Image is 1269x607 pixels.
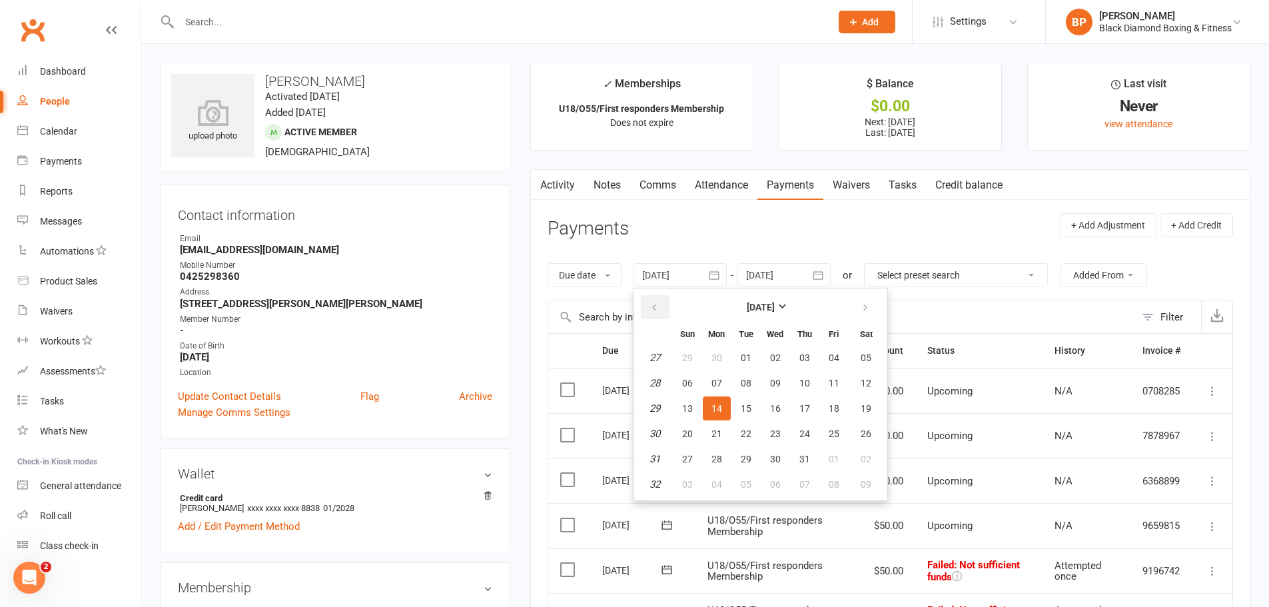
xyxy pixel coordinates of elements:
em: 27 [649,352,660,364]
a: Assessments [17,356,141,386]
span: 30 [770,454,781,464]
h3: Payments [548,219,629,239]
button: 20 [673,422,701,446]
span: 23 [770,428,781,439]
button: 05 [732,472,760,496]
span: 05 [861,352,871,363]
th: Invoice # [1130,334,1192,368]
span: 12 [861,378,871,388]
button: 18 [820,396,848,420]
div: [DATE] [602,514,663,535]
div: Memberships [603,75,681,100]
button: 10 [791,371,819,395]
div: Last visit [1111,75,1166,99]
h3: [PERSON_NAME] [171,74,499,89]
a: Automations [17,237,141,267]
button: 24 [791,422,819,446]
em: 28 [649,377,660,389]
button: 01 [732,346,760,370]
span: U18/O55/First responders Membership [707,560,823,583]
div: Filter [1160,309,1183,325]
span: 11 [829,378,839,388]
small: Saturday [860,329,873,339]
a: Tasks [17,386,141,416]
a: Flag [360,388,379,404]
h3: Contact information [178,203,492,223]
div: Calendar [40,126,77,137]
span: Upcoming [927,385,973,397]
span: Settings [950,7,987,37]
span: 30 [711,352,722,363]
div: Address [180,286,492,299]
small: Tuesday [739,329,753,339]
span: 01/2028 [323,503,354,513]
a: Calendar [17,117,141,147]
a: view attendance [1104,119,1172,129]
button: Due date [548,263,622,287]
a: Credit balance [926,170,1012,201]
div: Product Sales [40,276,97,287]
td: 9659815 [1130,503,1192,548]
a: Waivers [823,170,879,201]
div: Black Diamond Boxing & Fitness [1099,22,1232,34]
span: 06 [682,378,693,388]
span: 01 [741,352,751,363]
span: 18 [829,403,839,414]
span: 21 [711,428,722,439]
div: Messages [40,216,82,227]
li: [PERSON_NAME] [178,491,492,515]
span: 02 [770,352,781,363]
span: 07 [799,479,810,490]
button: 07 [791,472,819,496]
div: [DATE] [602,380,663,400]
a: Update Contact Details [178,388,281,404]
div: $ Balance [867,75,914,99]
button: 21 [703,422,731,446]
div: Never [1040,99,1238,113]
span: 01 [829,454,839,464]
td: 6368899 [1130,458,1192,504]
button: 27 [673,447,701,471]
time: Activated [DATE] [265,91,340,103]
h3: Membership [178,580,492,595]
small: Sunday [680,329,695,339]
span: xxxx xxxx xxxx 8838 [247,503,320,513]
button: 29 [732,447,760,471]
a: Product Sales [17,267,141,297]
span: 15 [741,403,751,414]
span: U18/O55/First responders Membership [707,514,823,538]
button: 09 [849,472,883,496]
button: 22 [732,422,760,446]
span: Upcoming [927,475,973,487]
div: Payments [40,156,82,167]
span: Attempted once [1055,560,1101,583]
td: $50.00 [858,548,915,594]
div: [PERSON_NAME] [1099,10,1232,22]
div: General attendance [40,480,121,491]
time: Added [DATE] [265,107,326,119]
span: 29 [741,454,751,464]
div: People [40,96,70,107]
div: Waivers [40,306,73,316]
span: 31 [799,454,810,464]
span: N/A [1055,385,1072,397]
div: Tasks [40,396,64,406]
span: 20 [682,428,693,439]
a: Reports [17,177,141,207]
button: Add [839,11,895,33]
span: 05 [741,479,751,490]
a: Activity [531,170,584,201]
div: Mobile Number [180,259,492,272]
span: N/A [1055,520,1072,532]
td: 0708285 [1130,368,1192,414]
button: 16 [761,396,789,420]
button: 14 [703,396,731,420]
span: 17 [799,403,810,414]
a: Archive [459,388,492,404]
span: 07 [711,378,722,388]
strong: [EMAIL_ADDRESS][DOMAIN_NAME] [180,244,492,256]
a: Payments [17,147,141,177]
em: 30 [649,428,660,440]
a: Workouts [17,326,141,356]
a: Attendance [685,170,757,201]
